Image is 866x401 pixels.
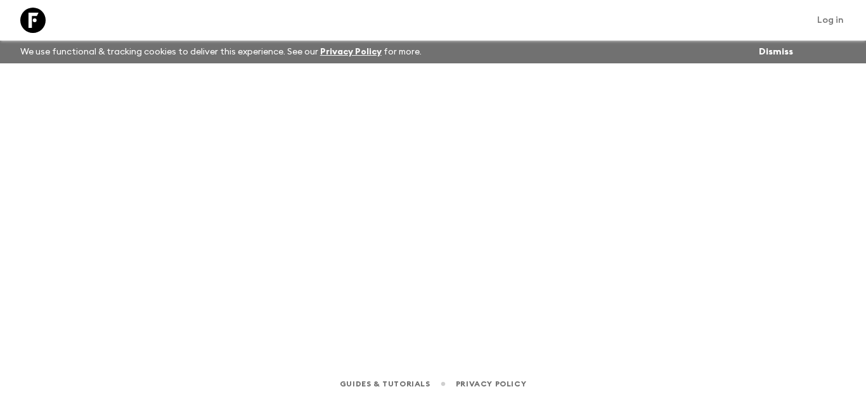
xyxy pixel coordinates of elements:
[340,377,430,391] a: Guides & Tutorials
[456,377,526,391] a: Privacy Policy
[15,41,427,63] p: We use functional & tracking cookies to deliver this experience. See our for more.
[756,43,796,61] button: Dismiss
[810,11,851,29] a: Log in
[320,48,382,56] a: Privacy Policy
